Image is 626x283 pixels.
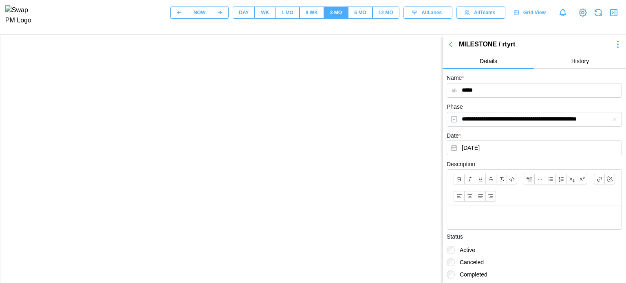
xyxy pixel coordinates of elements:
[5,5,38,26] img: Swap PM Logo
[524,174,534,184] button: Blockquote
[464,174,475,184] button: Italic
[447,103,463,112] label: Phase
[275,7,299,19] button: 1 MO
[421,7,442,18] span: All Lanes
[194,9,205,17] div: NOW
[555,174,566,184] button: Ordered list
[454,191,464,202] button: Align text: left
[545,174,555,184] button: Bullet list
[447,74,464,83] label: Name
[475,174,485,184] button: Underline
[239,9,249,17] div: DAY
[233,7,255,19] button: DAY
[485,174,496,184] button: Strikethrough
[261,9,269,17] div: WK
[507,174,517,184] button: Code
[608,7,619,18] button: Close Drawer
[464,191,475,202] button: Align text: center
[604,174,615,184] button: Remove link
[594,174,604,184] button: Link
[593,7,604,18] button: Refresh Grid
[556,6,570,20] a: Notifications
[281,9,293,17] div: 1 MO
[455,246,475,254] label: Active
[454,174,464,184] button: Bold
[480,58,497,64] span: Details
[348,7,372,19] button: 6 MO
[306,9,318,17] div: 8 WK
[324,7,348,19] button: 3 MO
[577,174,587,184] button: Superscript
[447,132,461,140] label: Date
[459,39,610,50] div: MILESTONE / rtyrt
[300,7,324,19] button: 8 WK
[571,58,589,64] span: History
[403,7,452,19] button: AllLanes
[379,9,393,17] div: 12 MO
[523,7,546,18] span: Grid View
[447,140,622,155] button: Aug 1, 2025
[509,7,552,19] a: Grid View
[496,174,507,184] button: Clear formatting
[447,160,475,169] label: Description
[566,174,577,184] button: Subscript
[354,9,366,17] div: 6 MO
[330,9,342,17] div: 3 MO
[255,7,275,19] button: WK
[534,174,545,184] button: Horizontal line
[447,233,463,241] div: Status
[485,191,496,202] button: Align text: right
[475,191,485,202] button: Align text: justify
[373,7,399,19] button: 12 MO
[188,7,211,19] button: NOW
[474,7,495,18] span: All Teams
[577,7,589,18] a: View Project
[456,7,505,19] button: AllTeams
[455,258,484,266] label: Canceled
[455,270,487,279] label: Completed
